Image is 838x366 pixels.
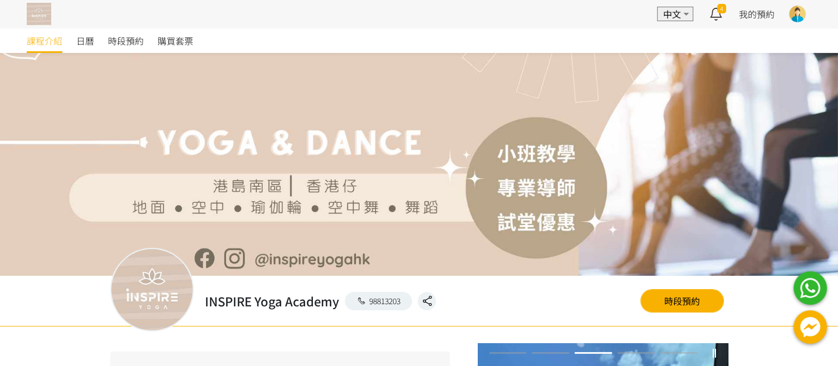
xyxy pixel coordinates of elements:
[76,34,94,47] span: 日曆
[345,292,413,310] a: 98813203
[158,34,193,47] span: 購買套票
[76,28,94,53] a: 日曆
[158,28,193,53] a: 購買套票
[27,3,51,25] img: T57dtJh47iSJKDtQ57dN6xVUMYY2M0XQuGF02OI4.png
[739,7,775,21] a: 我的預約
[205,292,339,310] h2: INSPIRE Yoga Academy
[717,4,726,13] span: 4
[640,289,724,313] a: 時段預約
[27,28,62,53] a: 課程介紹
[27,34,62,47] span: 課程介紹
[108,34,144,47] span: 時段預約
[108,28,144,53] a: 時段預約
